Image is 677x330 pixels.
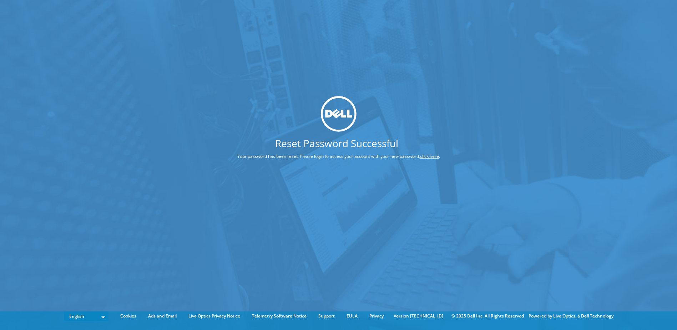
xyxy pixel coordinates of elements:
[390,312,447,320] li: Version [TECHNICAL_ID]
[313,312,340,320] a: Support
[211,152,467,160] p: Your password has been reset. Please login to access your account with your new password, .
[115,312,142,320] a: Cookies
[247,312,312,320] a: Telemetry Software Notice
[420,153,439,159] a: click here
[321,96,357,131] img: dell_svg_logo.svg
[143,312,182,320] a: Ads and Email
[341,312,363,320] a: EULA
[211,138,463,148] h1: Reset Password Successful
[448,312,527,320] li: © 2025 Dell Inc. All Rights Reserved
[183,312,246,320] a: Live Optics Privacy Notice
[364,312,389,320] a: Privacy
[529,312,613,320] li: Powered by Live Optics, a Dell Technology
